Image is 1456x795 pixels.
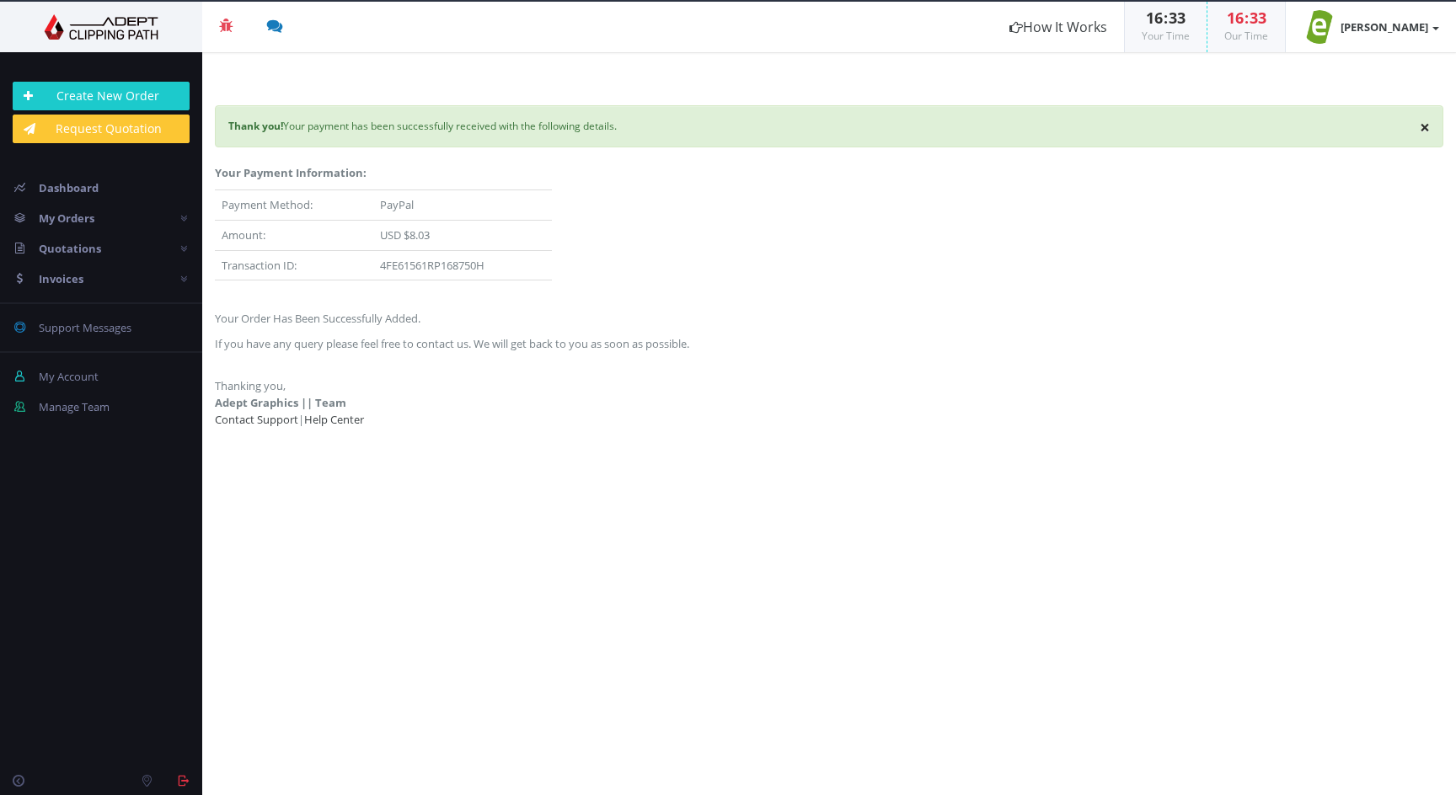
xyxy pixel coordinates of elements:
[39,180,99,195] span: Dashboard
[39,369,99,384] span: My Account
[13,115,190,143] a: Request Quotation
[1163,8,1169,28] span: :
[228,119,283,133] strong: Thank you!
[1224,29,1268,43] small: Our Time
[13,14,190,40] img: Adept Graphics
[373,221,552,251] td: USD $8.03
[373,190,552,221] td: PayPal
[215,310,1443,327] p: Your Order Has Been Successfully Added.
[39,271,83,286] span: Invoices
[215,165,367,180] strong: Your Payment Information:
[215,190,373,221] td: Payment Method:
[304,412,364,427] a: Help Center
[1142,29,1190,43] small: Your Time
[215,250,373,280] td: Transaction ID:
[1227,8,1244,28] span: 16
[39,211,94,226] span: My Orders
[215,335,1443,352] p: If you have any query please feel free to contact us. We will get back to you as soon as possible.
[373,250,552,280] td: 4FE61561RP168750H
[215,221,373,251] td: Amount:
[215,412,298,427] a: Contact Support
[1341,19,1428,35] strong: [PERSON_NAME]
[39,241,101,256] span: Quotations
[1420,119,1430,136] button: ×
[215,395,346,410] strong: Adept Graphics || Team
[1303,10,1336,44] img: 0992006da20fa9f366898496924f2b98
[1169,8,1186,28] span: 33
[215,105,1443,147] div: Your payment has been successfully received with the following details.
[993,2,1124,52] a: How It Works
[1146,8,1163,28] span: 16
[1244,8,1250,28] span: :
[1286,2,1456,52] a: [PERSON_NAME]
[13,82,190,110] a: Create New Order
[1250,8,1266,28] span: 33
[215,360,1443,428] p: Thanking you, |
[39,320,131,335] span: Support Messages
[39,399,110,414] span: Manage Team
